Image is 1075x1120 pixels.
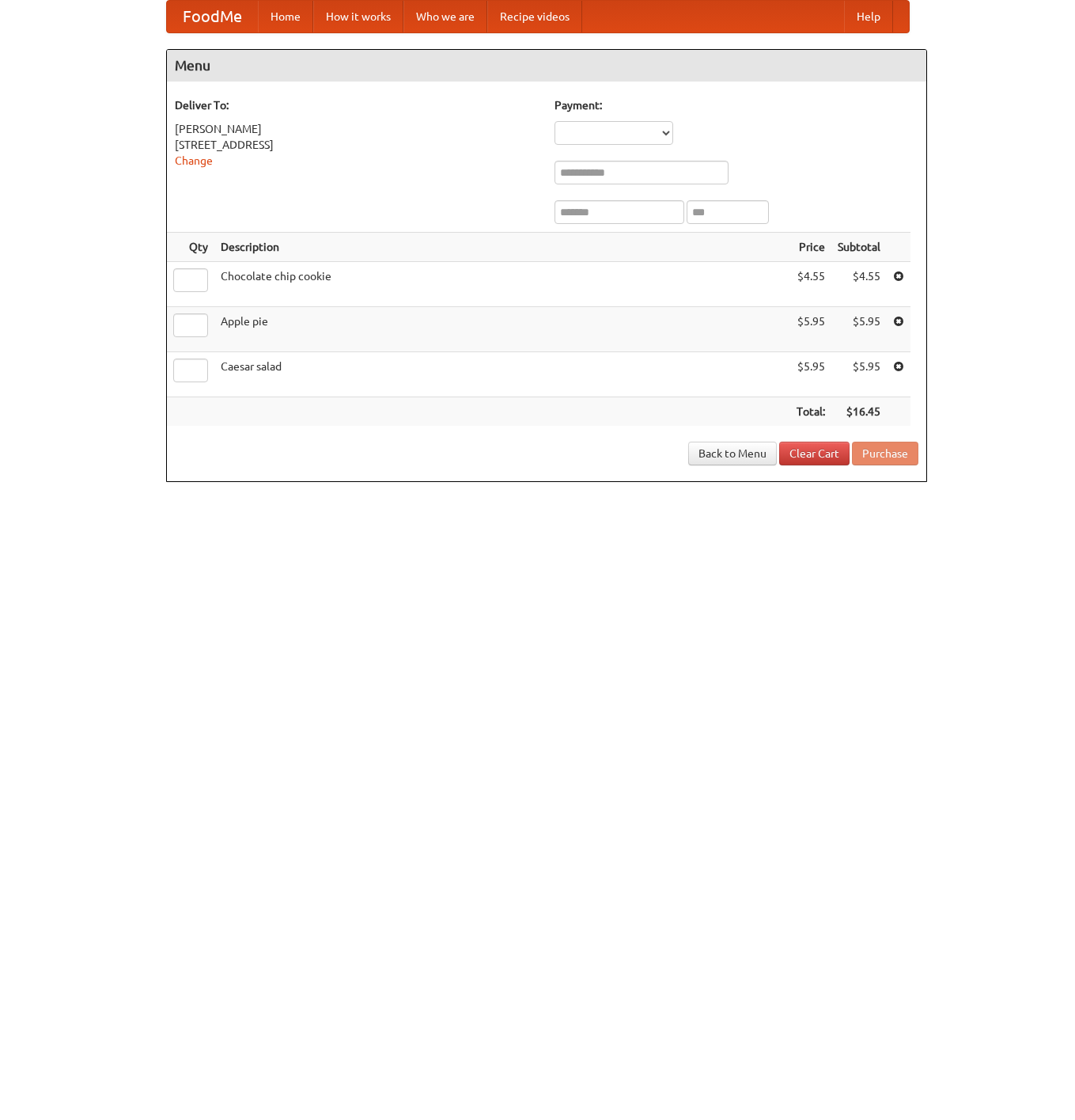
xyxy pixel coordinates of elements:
[214,233,790,262] th: Description
[167,50,926,82] h4: Menu
[790,352,831,397] td: $5.95
[175,137,539,153] div: [STREET_ADDRESS]
[844,1,893,32] a: Help
[831,352,887,397] td: $5.95
[214,307,790,352] td: Apple pie
[790,307,831,352] td: $5.95
[790,233,831,262] th: Price
[831,397,887,427] th: $16.45
[688,442,777,465] a: Back to Menu
[175,121,539,137] div: [PERSON_NAME]
[790,262,831,307] td: $4.55
[258,1,313,32] a: Home
[167,233,214,262] th: Qty
[555,97,918,113] h5: Payment:
[175,154,213,167] a: Change
[831,233,887,262] th: Subtotal
[214,262,790,307] td: Chocolate chip cookie
[831,307,887,352] td: $5.95
[790,397,831,427] th: Total:
[831,262,887,307] td: $4.55
[779,442,850,465] a: Clear Cart
[403,1,487,32] a: Who we are
[167,1,258,32] a: FoodMe
[313,1,403,32] a: How it works
[487,1,582,32] a: Recipe videos
[214,352,790,397] td: Caesar salad
[175,97,539,113] h5: Deliver To:
[852,442,918,465] button: Purchase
